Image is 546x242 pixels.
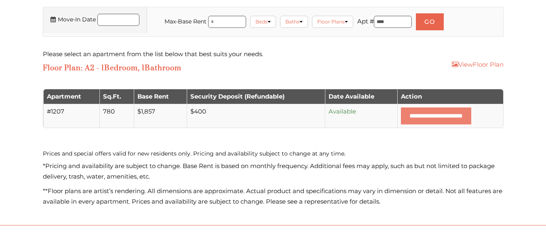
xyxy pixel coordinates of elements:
[325,89,397,104] th: Date Available
[355,16,414,30] li: Apt #
[43,49,504,59] div: Please select an apartment from the list below that best suits your needs.
[280,16,308,28] a: Baths
[99,104,134,128] td: 780
[43,63,181,73] h3: : A2 - 1 , 1
[208,16,246,28] input: Max Rent
[97,14,139,26] input: Move in date
[458,61,504,68] span: Floor Plan
[452,61,504,68] a: ViewFloor Plan
[51,14,96,25] label: Move-In Date
[43,148,504,159] label: Prices and special offers valid for new residents only. Pricing and availability subject to chang...
[187,89,325,104] th: Security Deposit (Refundable)
[43,63,81,73] span: Floor Plan
[397,89,503,104] th: Action
[43,186,504,207] p: **Floor plans are artist’s rendering. All dimensions are approximate. Actual product and specific...
[187,104,325,128] td: $400
[458,61,473,68] span: View
[329,107,356,115] span: Available
[145,63,181,73] span: Bathroom
[104,63,138,73] span: Bedroom
[374,16,412,28] input: Apartment number
[43,161,504,182] p: *Pricing and availability are subject to change. Base Rent is based on monthly frequency. Additio...
[43,89,100,104] th: Apartment
[43,104,100,128] td: #1207
[250,16,276,28] a: Beds
[164,16,207,27] label: Max-Base Rent
[134,89,186,104] th: Base Rent
[416,13,444,30] button: GO
[134,104,186,128] td: $1,857
[103,93,121,100] span: Sq.Ft.
[312,16,353,28] a: Floor Plans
